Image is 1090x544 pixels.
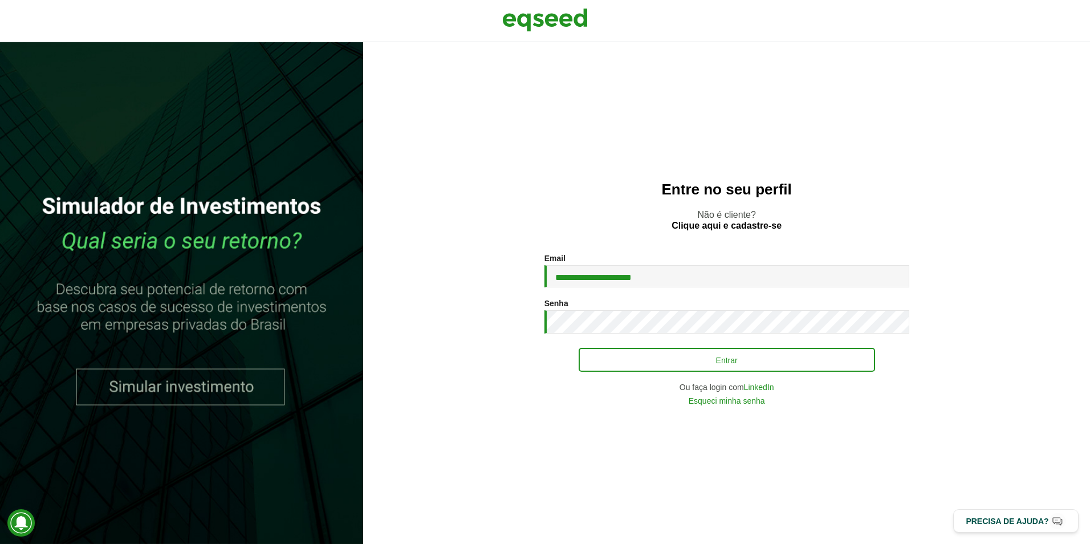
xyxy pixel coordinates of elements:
a: Esqueci minha senha [689,397,765,405]
label: Email [544,254,566,262]
div: Ou faça login com [544,383,909,391]
p: Não é cliente? [386,209,1067,231]
a: LinkedIn [744,383,774,391]
h2: Entre no seu perfil [386,181,1067,198]
a: Clique aqui e cadastre-se [672,221,782,230]
button: Entrar [579,348,875,372]
label: Senha [544,299,568,307]
img: EqSeed Logo [502,6,588,34]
